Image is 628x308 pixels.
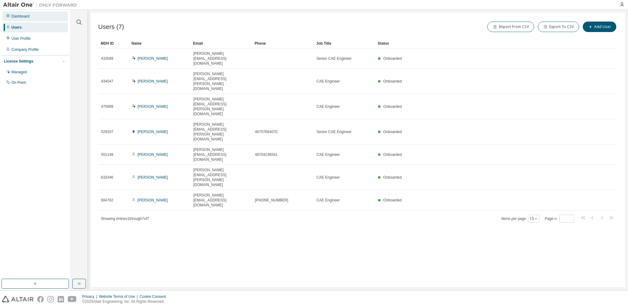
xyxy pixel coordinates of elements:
[316,129,352,134] span: Senior CAE Engineer
[99,294,139,299] div: Website Terms of Use
[139,294,169,299] div: Cookie Consent
[255,129,277,134] span: 46707664070
[193,122,249,142] span: [PERSON_NAME][EMAIL_ADDRESS][PERSON_NAME][DOMAIN_NAME]
[11,36,31,41] div: User Profile
[255,198,288,203] span: [PHONE_NUMBER]
[193,147,249,162] span: [PERSON_NAME][EMAIL_ADDRESS][DOMAIN_NAME]
[131,38,188,48] div: Name
[101,217,149,221] span: Showing entries 1 through 7 of 7
[383,152,402,157] span: Onboarded
[529,216,538,221] button: 10
[383,79,402,83] span: Onboarded
[138,56,168,61] a: [PERSON_NAME]
[193,168,249,187] span: [PERSON_NAME][EMAIL_ADDRESS][PERSON_NAME][DOMAIN_NAME]
[101,198,113,203] span: 684762
[255,152,277,157] span: 46704236541
[101,38,127,48] div: MDH ID
[316,175,340,180] span: CAE Engineer
[383,175,402,180] span: Onboarded
[11,25,22,30] div: Users
[2,296,34,302] img: altair_logo.svg
[545,215,574,223] span: Page n.
[383,104,402,109] span: Onboarded
[193,193,249,208] span: [PERSON_NAME][EMAIL_ADDRESS][DOMAIN_NAME]
[11,80,26,85] div: On Prem
[255,38,311,48] div: Phone
[3,2,80,8] img: Altair One
[11,47,39,52] div: Company Profile
[383,130,402,134] span: Onboarded
[47,296,54,302] img: instagram.svg
[138,175,168,180] a: [PERSON_NAME]
[11,14,30,19] div: Dashboard
[316,152,340,157] span: CAE Engineer
[193,38,250,48] div: Email
[101,152,113,157] span: 551149
[101,175,113,180] span: 633346
[138,79,168,83] a: [PERSON_NAME]
[583,22,616,32] button: Add User
[378,38,586,48] div: Status
[193,51,249,66] span: [PERSON_NAME][EMAIL_ADDRESS][DOMAIN_NAME]
[193,97,249,116] span: [PERSON_NAME][EMAIL_ADDRESS][PERSON_NAME][DOMAIN_NAME]
[316,56,352,61] span: Senior CAE Engineer
[487,22,534,32] button: Import From CSV
[138,152,168,157] a: [PERSON_NAME]
[316,198,340,203] span: CAE Engineer
[538,22,579,32] button: Export To CSV
[82,299,170,304] p: © 2025 Altair Engineering, Inc. All Rights Reserved.
[101,104,113,109] span: 475899
[383,198,402,202] span: Onboarded
[138,104,168,109] a: [PERSON_NAME]
[138,130,168,134] a: [PERSON_NAME]
[82,294,99,299] div: Privacy
[37,296,44,302] img: facebook.svg
[68,296,77,302] img: youtube.svg
[316,38,373,48] div: Job Title
[383,56,402,61] span: Onboarded
[138,198,168,202] a: [PERSON_NAME]
[193,71,249,91] span: [PERSON_NAME][EMAIL_ADDRESS][PERSON_NAME][DOMAIN_NAME]
[98,23,124,30] span: Users (7)
[316,79,340,84] span: CAE Engineer
[501,215,539,223] span: Items per page
[11,70,27,75] div: Managed
[4,59,33,64] div: License Settings
[101,129,113,134] span: 529207
[58,296,64,302] img: linkedin.svg
[316,104,340,109] span: CAE Engineer
[101,56,113,61] span: 433589
[101,79,113,84] span: 434547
